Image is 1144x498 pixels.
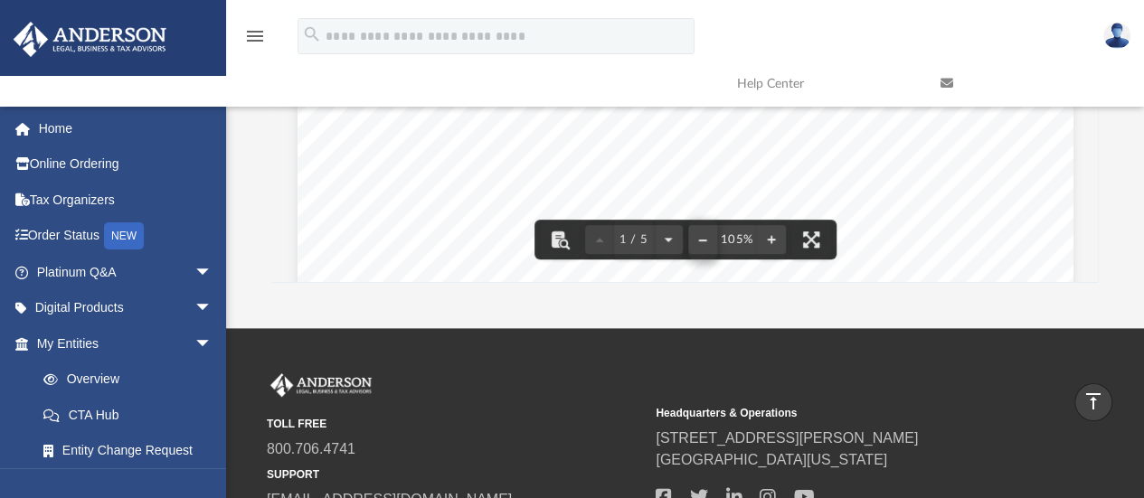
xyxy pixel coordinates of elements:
[656,430,918,446] a: [STREET_ADDRESS][PERSON_NAME]
[13,110,240,146] a: Home
[244,34,266,47] a: menu
[540,220,580,259] button: Toggle findbar
[1083,390,1104,412] i: vertical_align_top
[614,234,654,246] span: 1 / 5
[25,397,240,433] a: CTA Hub
[267,416,643,432] small: TOLL FREE
[302,24,322,44] i: search
[656,405,1032,421] small: Headquarters & Operations
[13,290,240,326] a: Digital Productsarrow_drop_down
[267,441,355,456] a: 800.706.4741
[654,220,683,259] button: Next page
[791,220,831,259] button: Enter fullscreen
[614,220,654,259] button: 1 / 5
[8,22,172,57] img: Anderson Advisors Platinum Portal
[13,218,240,255] a: Order StatusNEW
[194,254,231,291] span: arrow_drop_down
[194,325,231,362] span: arrow_drop_down
[1103,23,1130,49] img: User Pic
[656,452,887,467] a: [GEOGRAPHIC_DATA][US_STATE]
[25,433,240,469] a: Entity Change Request
[104,222,144,249] div: NEW
[13,254,240,290] a: Platinum Q&Aarrow_drop_down
[717,234,757,246] div: Current zoom level
[1074,383,1112,421] a: vertical_align_top
[25,362,240,398] a: Overview
[244,25,266,47] i: menu
[267,373,375,397] img: Anderson Advisors Platinum Portal
[757,220,786,259] button: Zoom in
[267,466,643,483] small: SUPPORT
[13,182,240,218] a: Tax Organizers
[13,146,240,183] a: Online Ordering
[13,325,240,362] a: My Entitiesarrow_drop_down
[688,220,717,259] button: Zoom out
[723,48,927,119] a: Help Center
[194,290,231,327] span: arrow_drop_down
